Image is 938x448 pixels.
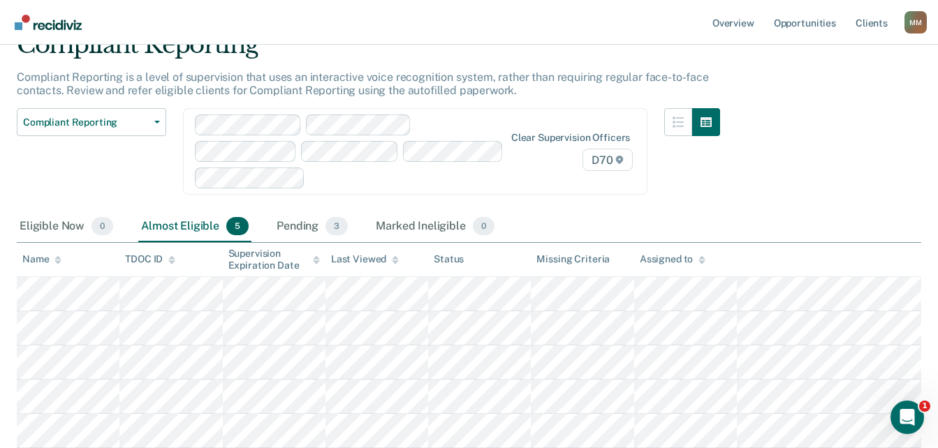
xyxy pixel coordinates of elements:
iframe: Intercom live chat [891,401,924,434]
div: M M [904,11,927,33]
button: Compliant Reporting [17,108,166,136]
button: Profile dropdown button [904,11,927,33]
span: 5 [226,217,249,235]
div: TDOC ID [125,253,175,265]
div: Status [434,253,464,265]
div: Last Viewed [331,253,399,265]
div: Almost Eligible5 [138,211,251,242]
div: Marked Ineligible0 [373,211,497,242]
span: D70 [582,149,633,171]
div: Clear supervision officers [511,132,630,144]
div: Eligible Now0 [17,211,116,242]
div: Missing Criteria [536,253,610,265]
div: Supervision Expiration Date [228,248,320,271]
div: Assigned to [640,253,705,265]
span: 0 [91,217,113,235]
p: Compliant Reporting is a level of supervision that uses an interactive voice recognition system, ... [17,70,709,97]
img: Recidiviz [15,15,82,30]
span: 3 [325,217,348,235]
div: Name [22,253,61,265]
span: 1 [919,401,930,412]
div: Pending3 [274,211,351,242]
div: Compliant Reporting [17,31,720,70]
span: 0 [473,217,494,235]
span: Compliant Reporting [23,117,149,128]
